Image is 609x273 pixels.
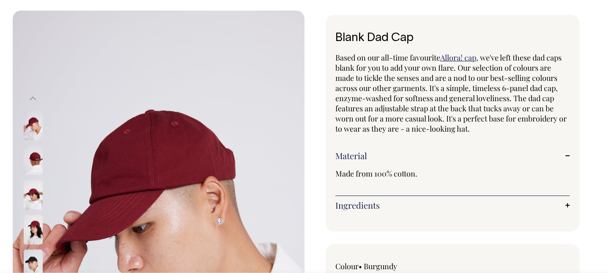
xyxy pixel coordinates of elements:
span: • [359,261,362,271]
label: Burgundy [364,261,397,271]
img: burgundy [24,215,43,244]
div: Colour [335,261,429,271]
span: Based on our all-time favourite [335,52,440,63]
a: Material [335,151,570,161]
img: burgundy [24,180,43,210]
a: Allora! cap [440,52,476,63]
img: burgundy [24,110,43,140]
button: Previous [27,89,39,108]
h1: Blank Dad Cap [335,32,570,45]
a: Ingredients [335,200,570,210]
img: burgundy [24,145,43,175]
span: Made from 100% cotton. [335,168,417,179]
span: , we've left these dad caps blank for you to add your own flare. Our selection of colours are mad... [335,52,567,134]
